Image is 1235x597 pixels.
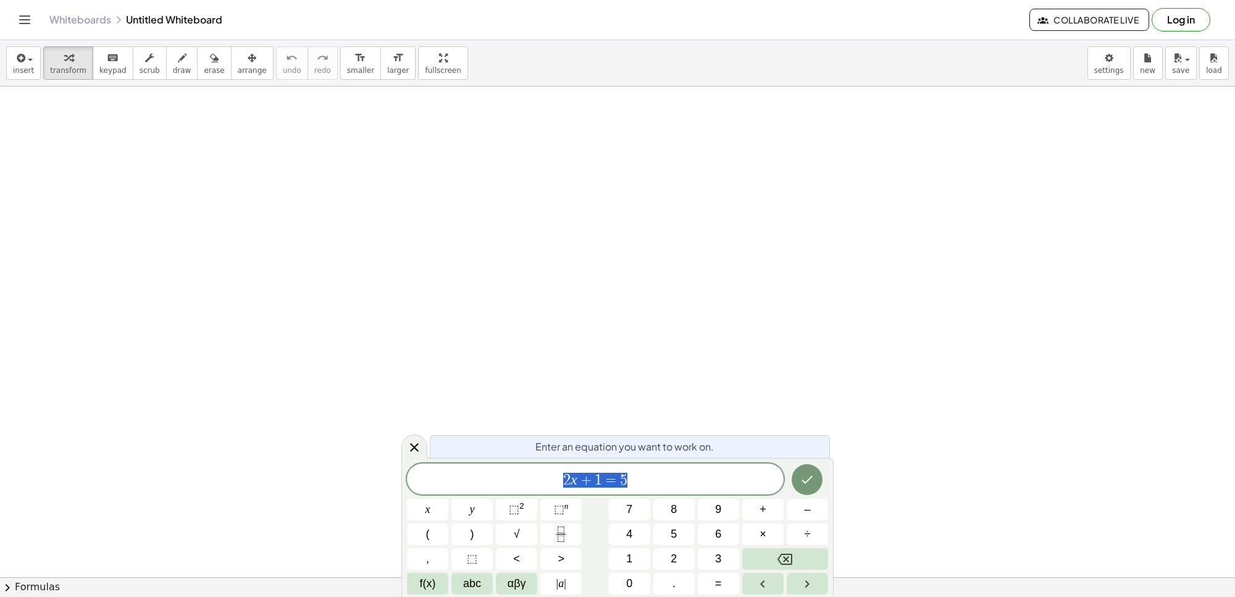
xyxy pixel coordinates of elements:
span: 2 [671,551,677,567]
button: Superscript [540,499,582,520]
button: x [407,499,448,520]
button: y [451,499,493,520]
button: Left arrow [742,573,784,595]
span: 6 [715,526,721,543]
button: format_sizelarger [380,46,416,80]
button: redoredo [308,46,338,80]
button: Functions [407,573,448,595]
button: Fraction [540,523,582,545]
span: insert [13,66,34,75]
button: Square root [496,523,537,545]
span: 1 [595,473,602,488]
span: y [470,501,475,518]
span: . [672,575,676,592]
span: Collaborate Live [1040,14,1139,25]
span: ⬚ [554,503,564,515]
button: 3 [698,548,739,570]
span: 0 [626,575,632,592]
span: = [602,473,620,488]
button: 9 [698,499,739,520]
span: ⬚ [467,551,477,567]
button: Less than [496,548,537,570]
span: smaller [347,66,374,75]
span: √ [514,526,520,543]
sup: n [564,501,569,510]
span: | [556,577,559,590]
span: 3 [715,551,721,567]
span: = [715,575,722,592]
button: load [1199,46,1229,80]
button: Toggle navigation [15,10,35,30]
button: undoundo [276,46,308,80]
button: keyboardkeypad [93,46,133,80]
span: new [1140,66,1155,75]
button: 0 [609,573,650,595]
button: Greek alphabet [496,573,537,595]
i: redo [317,51,329,66]
span: ) [471,526,474,543]
span: αβγ [508,575,526,592]
span: arrange [238,66,267,75]
span: fullscreen [425,66,461,75]
button: 8 [653,499,695,520]
span: keypad [99,66,127,75]
span: ( [426,526,430,543]
button: format_sizesmaller [340,46,381,80]
button: Squared [496,499,537,520]
span: redo [314,66,331,75]
span: × [760,526,766,543]
button: Log in [1152,8,1210,32]
span: Enter an equation you want to work on. [535,439,714,454]
button: 1 [609,548,650,570]
span: a [556,575,566,592]
span: transform [50,66,86,75]
span: – [804,501,810,518]
button: new [1133,46,1163,80]
span: 7 [626,501,632,518]
button: 5 [653,523,695,545]
span: 1 [626,551,632,567]
span: 9 [715,501,721,518]
button: Equals [698,573,739,595]
span: undo [283,66,301,75]
button: , [407,548,448,570]
i: keyboard [107,51,119,66]
span: larger [387,66,409,75]
i: undo [286,51,298,66]
button: . [653,573,695,595]
span: load [1206,66,1222,75]
button: insert [6,46,41,80]
span: erase [204,66,224,75]
button: Alphabet [451,573,493,595]
button: Absolute value [540,573,582,595]
a: Whiteboards [49,14,111,26]
span: ⬚ [509,503,519,515]
span: f(x) [420,575,436,592]
span: 2 [563,473,571,488]
span: > [558,551,564,567]
button: fullscreen [418,46,467,80]
button: Right arrow [787,573,828,595]
button: transform [43,46,93,80]
button: Done [792,464,823,495]
span: scrub [140,66,160,75]
span: | [564,577,566,590]
button: 7 [609,499,650,520]
sup: 2 [519,501,524,510]
button: Divide [787,523,828,545]
span: 5 [620,473,627,488]
span: 8 [671,501,677,518]
button: Minus [787,499,828,520]
button: ( [407,523,448,545]
button: ) [451,523,493,545]
button: scrub [133,46,167,80]
span: , [426,551,429,567]
button: draw [166,46,198,80]
button: Plus [742,499,784,520]
button: erase [197,46,231,80]
i: format_size [354,51,366,66]
i: format_size [392,51,404,66]
button: Backspace [742,548,828,570]
span: + [577,473,595,488]
button: arrange [231,46,274,80]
